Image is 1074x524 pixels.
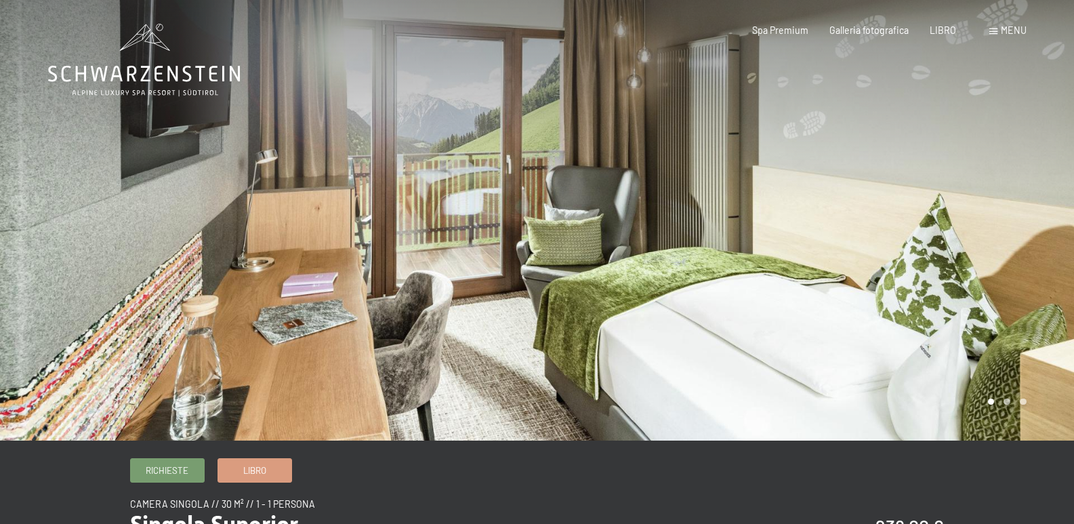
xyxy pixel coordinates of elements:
font: Libro [243,465,266,476]
a: LIBRO [930,24,956,36]
a: Spa Premium [752,24,808,36]
font: Richieste [146,465,188,476]
a: Richieste [131,459,204,481]
a: Galleria fotografica [829,24,909,36]
font: Camera singola // 30 m² // 1 - 1 persona [130,498,315,510]
font: menu [1001,24,1027,36]
a: Libro [218,459,291,481]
